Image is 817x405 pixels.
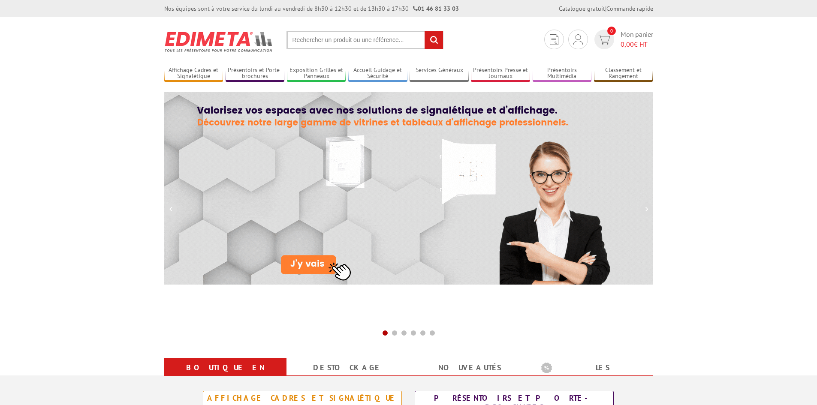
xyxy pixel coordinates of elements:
[573,34,583,45] img: devis rapide
[607,27,616,35] span: 0
[286,31,443,49] input: Rechercher un produit ou une référence...
[425,31,443,49] input: rechercher
[541,360,643,391] a: Les promotions
[621,40,634,48] span: 0,00
[598,35,610,45] img: devis rapide
[410,66,469,81] a: Services Généraux
[533,66,592,81] a: Présentoirs Multimédia
[175,360,276,391] a: Boutique en ligne
[413,5,459,12] strong: 01 46 81 33 03
[226,66,285,81] a: Présentoirs et Porte-brochures
[594,66,653,81] a: Classement et Rangement
[471,66,530,81] a: Présentoirs Presse et Journaux
[621,30,653,49] span: Mon panier
[621,39,653,49] span: € HT
[419,360,521,375] a: nouveautés
[287,66,346,81] a: Exposition Grilles et Panneaux
[559,4,653,13] div: |
[297,360,398,375] a: Destockage
[205,393,399,403] div: Affichage Cadres et Signalétique
[592,30,653,49] a: devis rapide 0 Mon panier 0,00€ HT
[164,66,223,81] a: Affichage Cadres et Signalétique
[541,360,648,377] b: Les promotions
[559,5,605,12] a: Catalogue gratuit
[164,4,459,13] div: Nos équipes sont à votre service du lundi au vendredi de 8h30 à 12h30 et de 13h30 à 17h30
[606,5,653,12] a: Commande rapide
[348,66,407,81] a: Accueil Guidage et Sécurité
[550,34,558,45] img: devis rapide
[164,26,274,57] img: Présentoir, panneau, stand - Edimeta - PLV, affichage, mobilier bureau, entreprise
